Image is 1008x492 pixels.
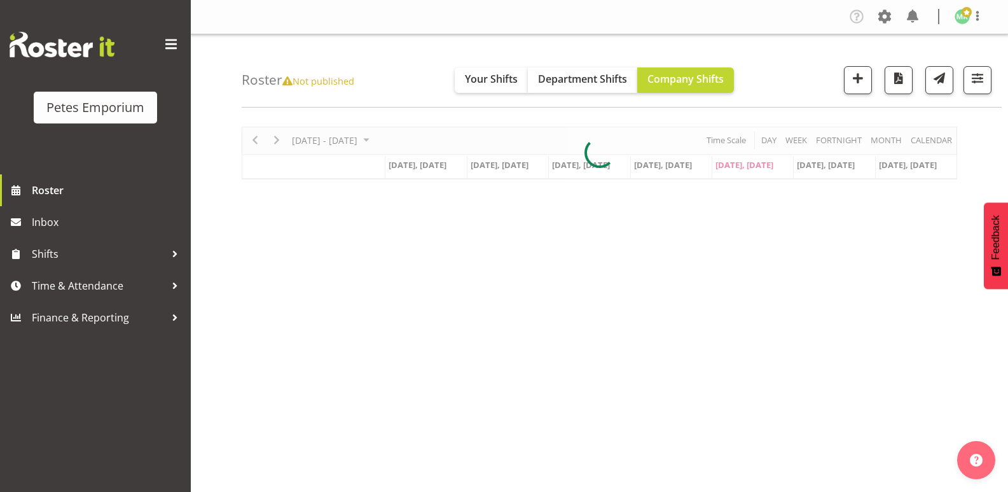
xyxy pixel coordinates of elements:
[963,66,991,94] button: Filter Shifts
[925,66,953,94] button: Send a list of all shifts for the selected filtered period to all rostered employees.
[282,74,354,87] span: Not published
[637,67,734,93] button: Company Shifts
[955,9,970,24] img: melanie-richardson713.jpg
[984,202,1008,289] button: Feedback - Show survey
[32,276,165,295] span: Time & Attendance
[10,32,114,57] img: Rosterit website logo
[32,244,165,264] span: Shifts
[242,73,354,87] h4: Roster
[32,308,165,327] span: Finance & Reporting
[32,181,184,200] span: Roster
[885,66,913,94] button: Download a PDF of the roster according to the set date range.
[647,72,724,86] span: Company Shifts
[990,215,1002,260] span: Feedback
[528,67,637,93] button: Department Shifts
[455,67,528,93] button: Your Shifts
[844,66,872,94] button: Add a new shift
[32,213,184,232] span: Inbox
[465,72,518,86] span: Your Shifts
[538,72,627,86] span: Department Shifts
[46,98,144,117] div: Petes Emporium
[970,454,983,467] img: help-xxl-2.png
